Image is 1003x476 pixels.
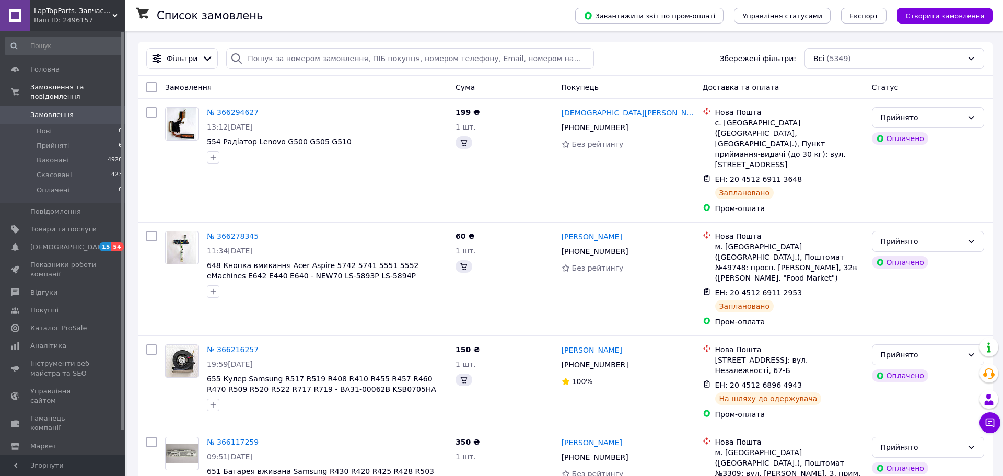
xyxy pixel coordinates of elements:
span: Нові [37,126,52,136]
span: Покупці [30,306,59,315]
div: Пром-оплата [715,317,864,327]
span: 1 шт. [456,247,476,255]
span: Гаманець компанії [30,414,97,433]
span: 150 ₴ [456,345,480,354]
span: Доставка та оплата [703,83,779,91]
div: [STREET_ADDRESS]: вул. Незалежності, 67-Б [715,355,864,376]
span: Всі [813,53,824,64]
span: 100% [572,377,593,386]
div: [PHONE_NUMBER] [559,120,631,135]
span: Замовлення та повідомлення [30,83,125,101]
span: 4920 [108,156,122,165]
span: 11:34[DATE] [207,247,253,255]
span: LapTopParts. Запчастини до ноутбуків та ПК вживані [34,6,112,16]
span: Маркет [30,442,57,451]
a: [PERSON_NAME] [562,345,622,355]
div: Оплачено [872,132,928,145]
span: Покупець [562,83,599,91]
a: № 366216257 [207,345,259,354]
a: Фото товару [165,344,199,378]
div: Оплачено [872,462,928,474]
span: Замовлення [30,110,74,120]
span: Аналітика [30,341,66,351]
span: ЕН: 20 4512 6911 3648 [715,175,802,183]
div: Заплановано [715,187,774,199]
a: Створити замовлення [887,11,993,19]
span: Статус [872,83,899,91]
div: м. [GEOGRAPHIC_DATA] ([GEOGRAPHIC_DATA].), Поштомат №49748: просп. [PERSON_NAME], 32в ([PERSON_NA... [715,241,864,283]
span: [DEMOGRAPHIC_DATA] [30,242,108,252]
span: Показники роботи компанії [30,260,97,279]
span: Управління сайтом [30,387,97,405]
a: № 366294627 [207,108,259,117]
span: Створити замовлення [905,12,984,20]
button: Чат з покупцем [979,412,1000,433]
div: Прийнято [881,236,963,247]
div: Нова Пошта [715,344,864,355]
img: Фото товару [166,345,198,377]
div: Нова Пошта [715,107,864,118]
span: Управління статусами [742,12,822,20]
span: Відгуки [30,288,57,297]
a: [PERSON_NAME] [562,231,622,242]
div: Пром-оплата [715,203,864,214]
div: Прийнято [881,442,963,453]
div: [PHONE_NUMBER] [559,244,631,259]
div: с. [GEOGRAPHIC_DATA] ([GEOGRAPHIC_DATA], [GEOGRAPHIC_DATA].), Пункт приймання-видачі (до 30 кг): ... [715,118,864,170]
span: 1 шт. [456,123,476,131]
span: Оплачені [37,185,69,195]
span: 13:12[DATE] [207,123,253,131]
span: Замовлення [165,83,212,91]
button: Створити замовлення [897,8,993,24]
div: Оплачено [872,369,928,382]
div: На шляху до одержувача [715,392,822,405]
span: Cума [456,83,475,91]
span: Виконані [37,156,69,165]
span: 1 шт. [456,360,476,368]
span: Фільтри [167,53,197,64]
span: Прийняті [37,141,69,150]
span: Скасовані [37,170,72,180]
div: Нова Пошта [715,437,864,447]
span: Збережені фільтри: [720,53,796,64]
div: Оплачено [872,256,928,269]
span: Інструменти веб-майстра та SEO [30,359,97,378]
a: № 366117259 [207,438,259,446]
span: 0 [119,126,122,136]
img: Фото товару [167,231,197,264]
input: Пошук за номером замовлення, ПІБ покупця, номером телефону, Email, номером накладної [226,48,594,69]
button: Завантажити звіт по пром-оплаті [575,8,724,24]
div: [PHONE_NUMBER] [559,450,631,465]
div: Пром-оплата [715,409,864,420]
img: Фото товару [167,108,196,140]
span: 199 ₴ [456,108,480,117]
span: 350 ₴ [456,438,480,446]
div: Прийнято [881,349,963,361]
span: Товари та послуги [30,225,97,234]
div: Нова Пошта [715,231,864,241]
span: Без рейтингу [572,140,624,148]
input: Пошук [5,37,123,55]
span: 0 [119,185,122,195]
span: ЕН: 20 4512 6896 4943 [715,381,802,389]
a: 655 Кулер Samsung R517 R519 R408 R410 R455 R457 R460 R470 R509 R520 R522 R717 R719 - BA31-00062B ... [207,375,436,393]
span: ЕН: 20 4512 6911 2953 [715,288,802,297]
span: 60 ₴ [456,232,474,240]
span: 15 [99,242,111,251]
span: (5349) [826,54,851,63]
a: Фото товару [165,231,199,264]
a: Фото товару [165,437,199,470]
span: 09:51[DATE] [207,452,253,461]
span: Каталог ProSale [30,323,87,333]
div: Заплановано [715,300,774,312]
span: Експорт [849,12,879,20]
a: 648 Кнопка вмикання Acer Aspire 5742 5741 5551 5552 eMachines E642 E440 E640 - NEW70 LS-5893P LS-... [207,261,418,280]
span: Повідомлення [30,207,81,216]
span: 6 [119,141,122,150]
span: 423 [111,170,122,180]
span: 1 шт. [456,452,476,461]
span: Завантажити звіт по пром-оплаті [584,11,715,20]
img: Фото товару [166,444,198,463]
